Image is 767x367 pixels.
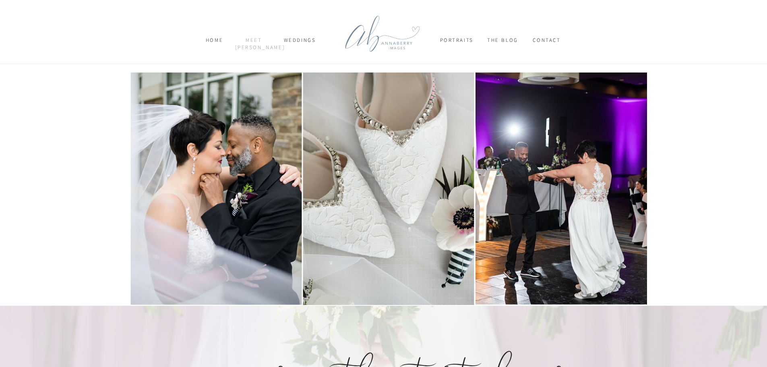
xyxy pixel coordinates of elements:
a: meet [PERSON_NAME] [235,37,273,51]
a: CONTACT [527,37,567,51]
a: Portraits [440,37,473,51]
a: weddings [280,37,320,51]
a: THE BLOG [482,37,523,51]
a: home [201,37,228,51]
